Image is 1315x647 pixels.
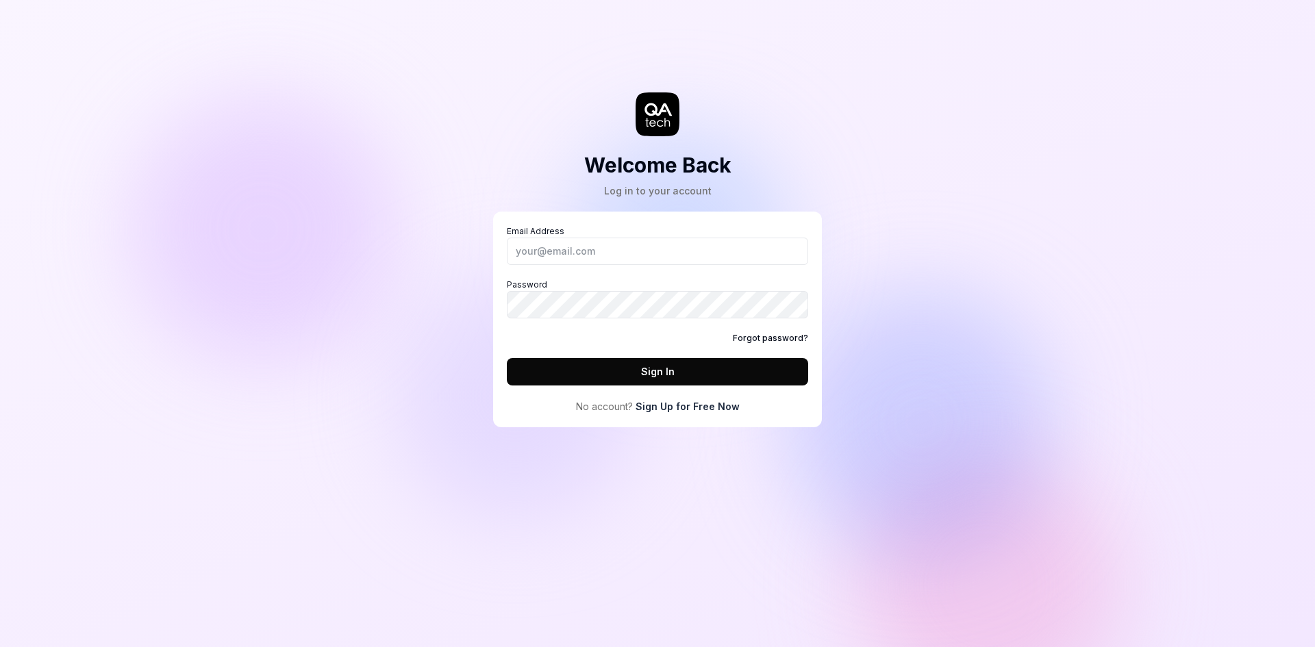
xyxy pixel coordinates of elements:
[507,279,808,318] label: Password
[507,238,808,265] input: Email Address
[507,358,808,385] button: Sign In
[507,225,808,265] label: Email Address
[733,332,808,344] a: Forgot password?
[507,291,808,318] input: Password
[584,150,731,181] h2: Welcome Back
[584,183,731,198] div: Log in to your account
[576,399,633,414] span: No account?
[636,399,740,414] a: Sign Up for Free Now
